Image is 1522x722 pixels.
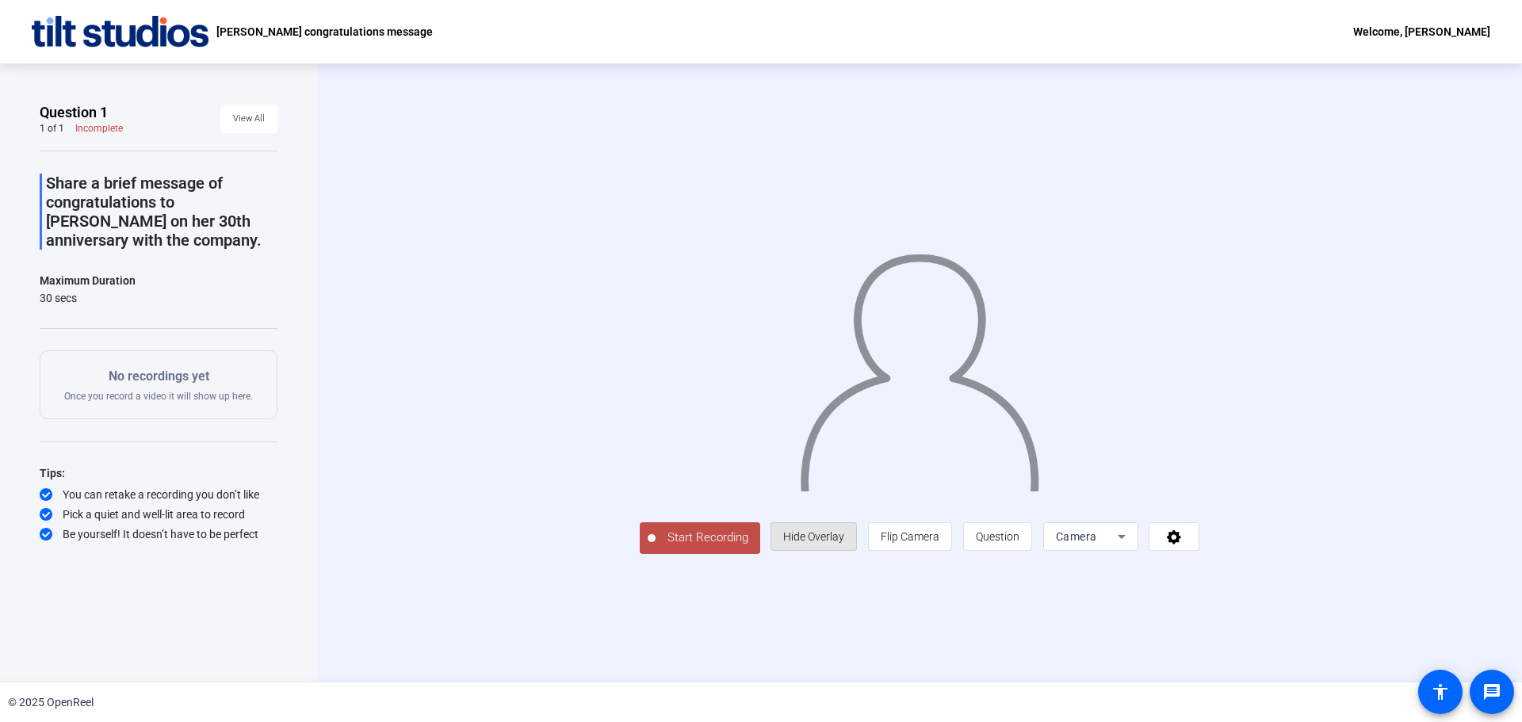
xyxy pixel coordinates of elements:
div: © 2025 OpenReel [8,694,94,711]
div: 30 secs [40,290,136,306]
span: Question 1 [40,103,108,122]
button: Start Recording [640,522,760,554]
p: No recordings yet [64,367,253,386]
button: Hide Overlay [771,522,857,551]
div: Incomplete [75,122,123,135]
div: You can retake a recording you don’t like [40,487,277,502]
div: Be yourself! It doesn’t have to be perfect [40,526,277,542]
span: Camera [1056,530,1097,543]
div: 1 of 1 [40,122,64,135]
p: Share a brief message of congratulations to [PERSON_NAME] on her 30th anniversary with the company. [46,174,277,250]
mat-icon: message [1482,682,1501,701]
button: Question [963,522,1032,551]
button: Flip Camera [868,522,952,551]
span: Flip Camera [881,530,939,543]
img: overlay [798,239,1041,491]
button: View All [220,105,277,133]
div: Tips: [40,464,277,483]
img: OpenReel logo [32,16,208,48]
span: Start Recording [656,529,760,547]
div: Pick a quiet and well-lit area to record [40,506,277,522]
div: Welcome, [PERSON_NAME] [1353,22,1490,41]
span: Question [976,530,1019,543]
p: [PERSON_NAME] congratulations message [216,22,433,41]
div: Once you record a video it will show up here. [64,367,253,403]
div: Maximum Duration [40,271,136,290]
span: View All [233,107,265,131]
mat-icon: accessibility [1431,682,1450,701]
span: Hide Overlay [783,530,844,543]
